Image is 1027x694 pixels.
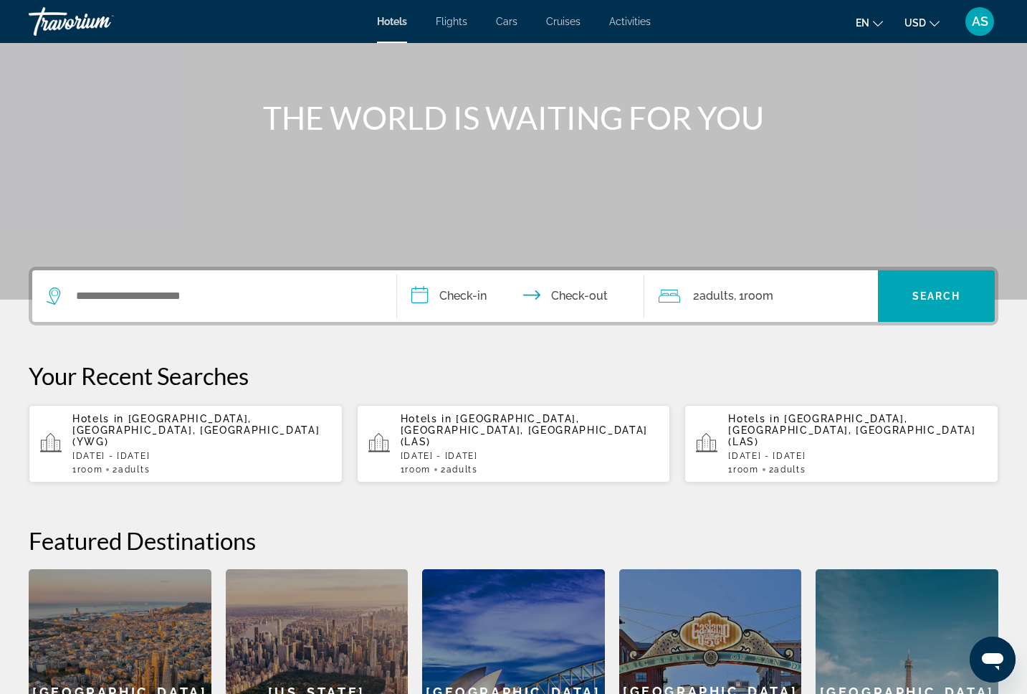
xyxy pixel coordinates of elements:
span: Room [405,465,431,475]
span: AS [972,14,988,29]
span: Hotels in [728,413,780,424]
h2: Featured Destinations [29,526,998,555]
a: Cruises [546,16,581,27]
a: Hotels [377,16,407,27]
button: Hotels in [GEOGRAPHIC_DATA], [GEOGRAPHIC_DATA], [GEOGRAPHIC_DATA] (LAS)[DATE] - [DATE]1Room2Adults [357,404,671,483]
span: en [856,17,869,29]
span: Adults [446,465,478,475]
a: Travorium [29,3,172,40]
h1: THE WORLD IS WAITING FOR YOU [245,99,783,136]
span: 2 [441,465,478,475]
span: [GEOGRAPHIC_DATA], [GEOGRAPHIC_DATA], [GEOGRAPHIC_DATA] (LAS) [728,413,975,447]
a: Cars [496,16,517,27]
button: Travelers: 2 adults, 0 children [644,270,878,322]
p: Your Recent Searches [29,361,998,390]
span: 2 [769,465,806,475]
span: 2 [693,286,734,306]
button: Search [878,270,995,322]
a: Flights [436,16,467,27]
span: 1 [72,465,102,475]
button: User Menu [961,6,998,37]
span: Room [744,289,773,303]
button: Hotels in [GEOGRAPHIC_DATA], [GEOGRAPHIC_DATA], [GEOGRAPHIC_DATA] (YWG)[DATE] - [DATE]1Room2Adults [29,404,343,483]
button: Change currency [904,12,940,33]
span: Room [77,465,103,475]
p: [DATE] - [DATE] [72,451,331,461]
p: [DATE] - [DATE] [728,451,987,461]
span: Search [912,290,961,302]
span: Hotels in [72,413,124,424]
a: Activities [609,16,651,27]
span: 1 [401,465,431,475]
button: Change language [856,12,883,33]
span: [GEOGRAPHIC_DATA], [GEOGRAPHIC_DATA], [GEOGRAPHIC_DATA] (LAS) [401,413,648,447]
span: Adults [699,289,734,303]
button: Hotels in [GEOGRAPHIC_DATA], [GEOGRAPHIC_DATA], [GEOGRAPHIC_DATA] (LAS)[DATE] - [DATE]1Room2Adults [684,404,998,483]
span: USD [904,17,926,29]
iframe: Button to launch messaging window [970,637,1016,683]
span: Adults [774,465,806,475]
span: 1 [728,465,758,475]
button: Check in and out dates [397,270,645,322]
span: [GEOGRAPHIC_DATA], [GEOGRAPHIC_DATA], [GEOGRAPHIC_DATA] (YWG) [72,413,320,447]
span: , 1 [734,286,773,306]
span: Adults [118,465,150,475]
span: Room [733,465,759,475]
span: Hotels in [401,413,452,424]
p: [DATE] - [DATE] [401,451,659,461]
span: 2 [113,465,150,475]
div: Search widget [32,270,995,322]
